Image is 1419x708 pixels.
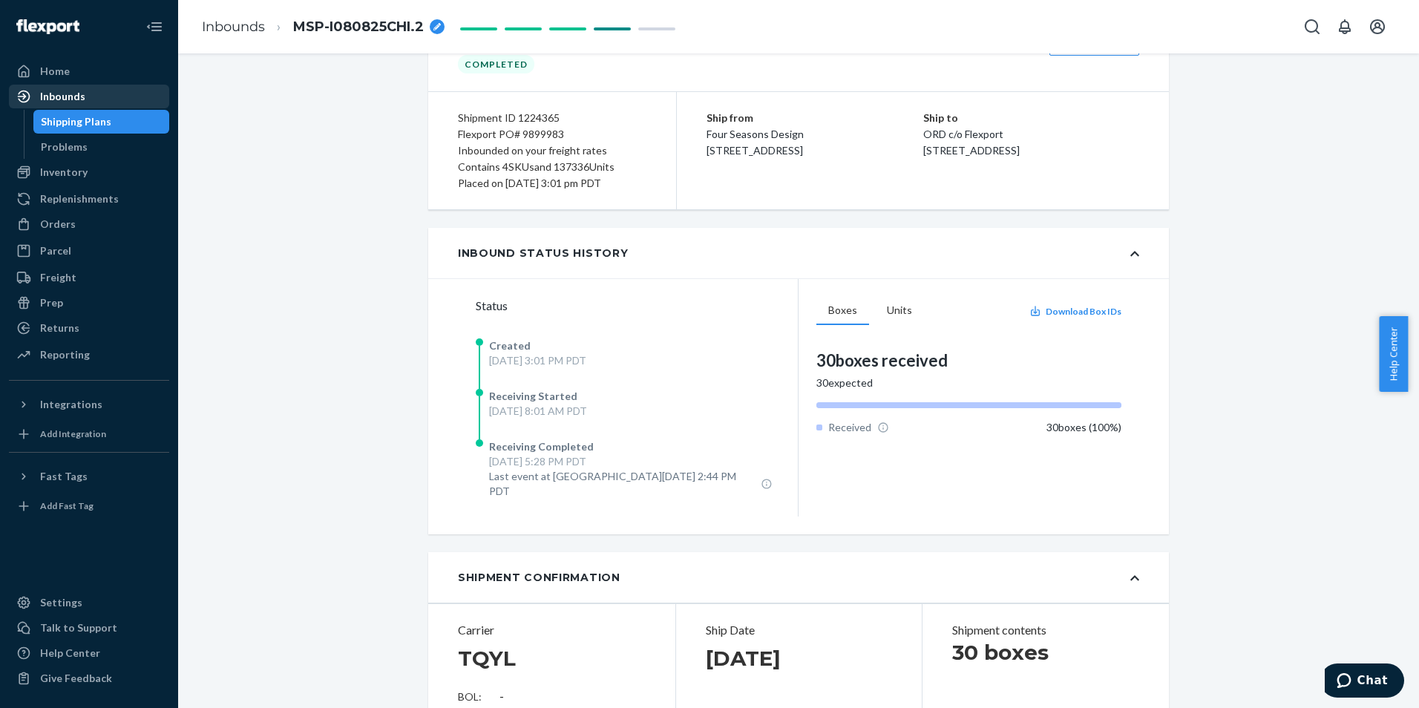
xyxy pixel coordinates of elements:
a: Add Fast Tag [9,494,169,518]
p: Shipment contents [952,622,1139,639]
button: Download Box IDs [1029,305,1121,318]
div: Returns [40,321,79,335]
a: Orders [9,212,169,236]
li: enable the seller and Flexport to reconcile shipments, and [45,176,334,219]
div: Parcel [40,243,71,258]
a: Inventory [9,160,169,184]
h2: Report Purpose [22,98,334,125]
a: Home [9,59,169,83]
div: Status [476,297,798,315]
div: 634 Inbounds - Shipping Plan Reconciliation Report [22,30,334,79]
span: Created [489,339,531,352]
div: Settings [40,595,82,610]
a: Help Center [9,641,169,665]
div: Placed on [DATE] 3:01 pm PDT [458,175,646,191]
span: Receiving Started [489,390,577,402]
p: The purpose of this report is to [22,132,334,154]
a: Settings [9,591,169,614]
div: [DATE] 5:28 PM PDT [489,454,773,469]
div: Received [816,420,889,435]
div: Replenishments [40,191,119,206]
div: Give Feedback [40,671,112,686]
div: Add Fast Tag [40,499,94,512]
div: Problems [41,140,88,154]
div: Shipment ID 1224365 [458,110,646,126]
button: Open Search Box [1297,12,1327,42]
div: Orders [40,217,76,232]
div: Integrations [40,397,102,412]
p: Ship to [923,110,1139,126]
p: Ship from [707,110,923,126]
span: Four Seasons Design [STREET_ADDRESS] [707,128,804,157]
button: Units [875,297,924,325]
a: Returns [9,316,169,340]
h1: TQYL [458,645,516,672]
div: Reporting [40,347,90,362]
div: 30 boxes ( 100 %) [1046,420,1121,435]
div: Flexport PO# 9899983 [458,126,646,142]
div: 30 expected [816,376,1121,390]
button: Fast Tags [9,465,169,488]
div: Shipment Confirmation [458,570,620,585]
p: ORD c/o Flexport [923,126,1139,142]
div: Help Center [40,646,100,661]
p: Carrier [458,622,646,639]
a: Reporting [9,343,169,367]
a: Problems [33,135,170,159]
h1: [DATE] [706,645,781,672]
p: A seller creates shipping plans in Flexport Portal to send inventory to Flexport. Every shipping ... [22,325,334,517]
div: Shipping Plans [41,114,111,129]
ol: breadcrumbs [190,5,456,49]
a: Replenishments [9,187,169,211]
div: Home [40,64,70,79]
button: Open account menu [1363,12,1392,42]
div: Completed [458,55,534,73]
a: Freight [9,266,169,289]
div: Inbounds [40,89,85,104]
div: Inventory [40,165,88,180]
div: Inbounded on your freight rates [458,142,646,159]
li: serve as a source of truth on all shipment data for the seller at the time at which it's generated. [45,226,334,269]
div: [DATE] 8:01 AM PDT [489,404,587,419]
button: Open notifications [1330,12,1360,42]
span: [STREET_ADDRESS] [923,144,1020,157]
button: Close Navigation [140,12,169,42]
button: Boxes [816,297,869,325]
div: Freight [40,270,76,285]
div: - [499,689,504,704]
div: Add Integration [40,427,106,440]
a: Parcel [9,239,169,263]
iframe: Opens a widget where you can chat to one of our agents [1325,663,1404,701]
a: Prep [9,291,169,315]
h1: 30 boxes [952,639,1139,666]
p: Ship Date [706,622,893,639]
div: 30 boxes received [816,349,1121,372]
a: Inbounds [9,85,169,108]
button: Talk to Support [9,616,169,640]
div: Contains 4 SKUs and 137336 Units [458,159,646,175]
a: Shipping Plans [33,110,170,134]
img: Flexport logo [16,19,79,34]
div: Talk to Support [40,620,117,635]
button: Help Center [1379,316,1408,392]
h2: Report Description [22,291,334,318]
button: Give Feedback [9,666,169,690]
div: Prep [40,295,63,310]
div: Fast Tags [40,469,88,484]
span: Receiving Completed [489,440,594,453]
div: BOL: [458,689,646,704]
span: MSP-I080825CHI.2 [293,18,424,37]
div: Inbound Status History [458,246,628,260]
a: Add Integration [9,422,169,446]
button: Integrations [9,393,169,416]
a: Inbounds [202,19,265,35]
div: [DATE] 3:01 PM PDT [489,353,586,368]
span: Last event at [GEOGRAPHIC_DATA][DATE] 2:44 PM PDT [489,469,755,499]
